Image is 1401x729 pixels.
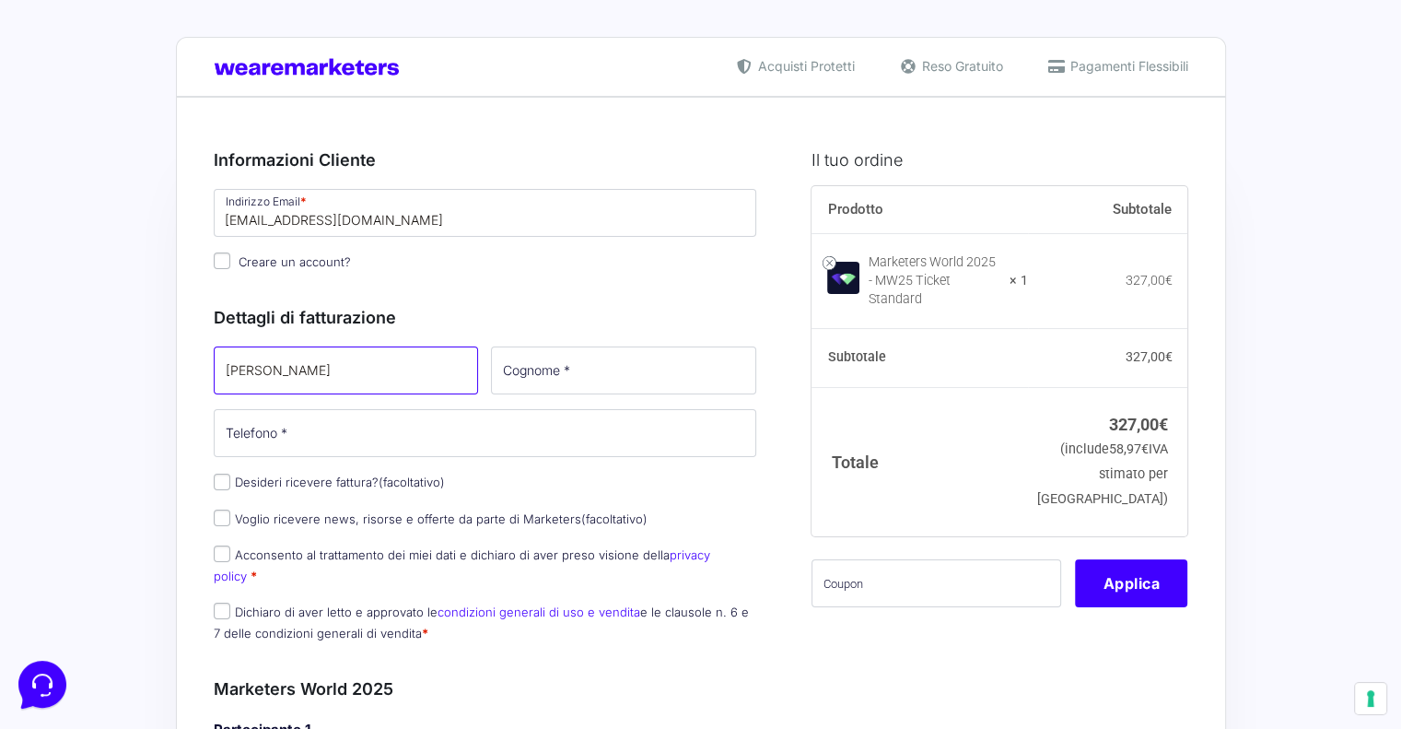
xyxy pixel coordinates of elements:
h3: Informazioni Cliente [214,147,757,172]
th: Prodotto [811,186,1028,234]
input: Coupon [811,559,1061,607]
input: Acconsento al trattamento dei miei dati e dichiaro di aver preso visione dellaprivacy policy [214,546,230,562]
span: Creare un account? [239,254,351,269]
bdi: 327,00 [1125,273,1172,288]
span: Trova una risposta [29,229,144,243]
bdi: 327,00 [1109,415,1168,434]
span: Pagamenti Flessibili [1066,56,1188,76]
input: Nome * [214,347,479,394]
h2: Ciao da Marketers 👋 [15,15,309,44]
button: Messaggi [128,559,241,602]
iframe: Customerly Messenger Launcher [15,657,70,712]
small: (include IVA stimato per [GEOGRAPHIC_DATA]) [1037,441,1168,507]
input: Creare un account? [214,253,230,269]
span: (facoltativo) [581,511,648,526]
h3: Marketers World 2025 [214,676,757,701]
button: Inizia una conversazione [29,155,339,192]
label: Acconsento al trattamento dei miei dati e dichiaro di aver preso visione della [214,547,710,583]
th: Subtotale [1028,186,1188,234]
th: Totale [811,387,1028,535]
button: Applica [1075,559,1187,607]
strong: × 1 [1010,272,1028,290]
label: Dichiaro di aver letto e approvato le e le clausole n. 6 e 7 delle condizioni generali di vendita [214,605,749,641]
button: Le tue preferenze relative al consenso per le tecnologie di tracciamento [1355,683,1386,714]
img: dark [29,103,66,140]
span: Reso Gratuito [917,56,1003,76]
th: Subtotale [811,329,1028,388]
span: Inizia una conversazione [120,166,272,181]
label: Voglio ricevere news, risorse e offerte da parte di Marketers [214,511,648,526]
h3: Il tuo ordine [811,147,1187,172]
span: 58,97 [1109,441,1149,457]
span: € [1159,415,1168,434]
input: Cognome * [491,347,756,394]
a: Apri Centro Assistenza [196,229,339,243]
a: condizioni generali di uso e vendita [438,605,640,619]
label: Desideri ricevere fattura? [214,475,445,489]
h3: Dettagli di fatturazione [214,305,757,330]
input: Telefono * [214,409,757,457]
img: dark [88,103,125,140]
input: Cerca un articolo... [41,268,301,287]
p: Home [55,585,87,602]
input: Voglio ricevere news, risorse e offerte da parte di Marketers(facoltativo) [214,510,230,526]
img: dark [59,103,96,140]
p: Messaggi [159,585,209,602]
button: Home [15,559,128,602]
bdi: 327,00 [1125,349,1172,364]
div: Marketers World 2025 - MW25 Ticket Standard [869,253,998,309]
span: € [1164,349,1172,364]
input: Indirizzo Email * [214,189,757,237]
input: Dichiaro di aver letto e approvato lecondizioni generali di uso e venditae le clausole n. 6 e 7 d... [214,603,230,619]
span: € [1141,441,1149,457]
input: Desideri ricevere fattura?(facoltativo) [214,474,230,490]
p: Aiuto [284,585,310,602]
span: Acquisti Protetti [753,56,855,76]
span: € [1164,273,1172,288]
img: Marketers World 2025 - MW25 Ticket Standard [827,262,859,294]
span: (facoltativo) [379,475,445,489]
button: Aiuto [240,559,354,602]
span: Le tue conversazioni [29,74,157,88]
